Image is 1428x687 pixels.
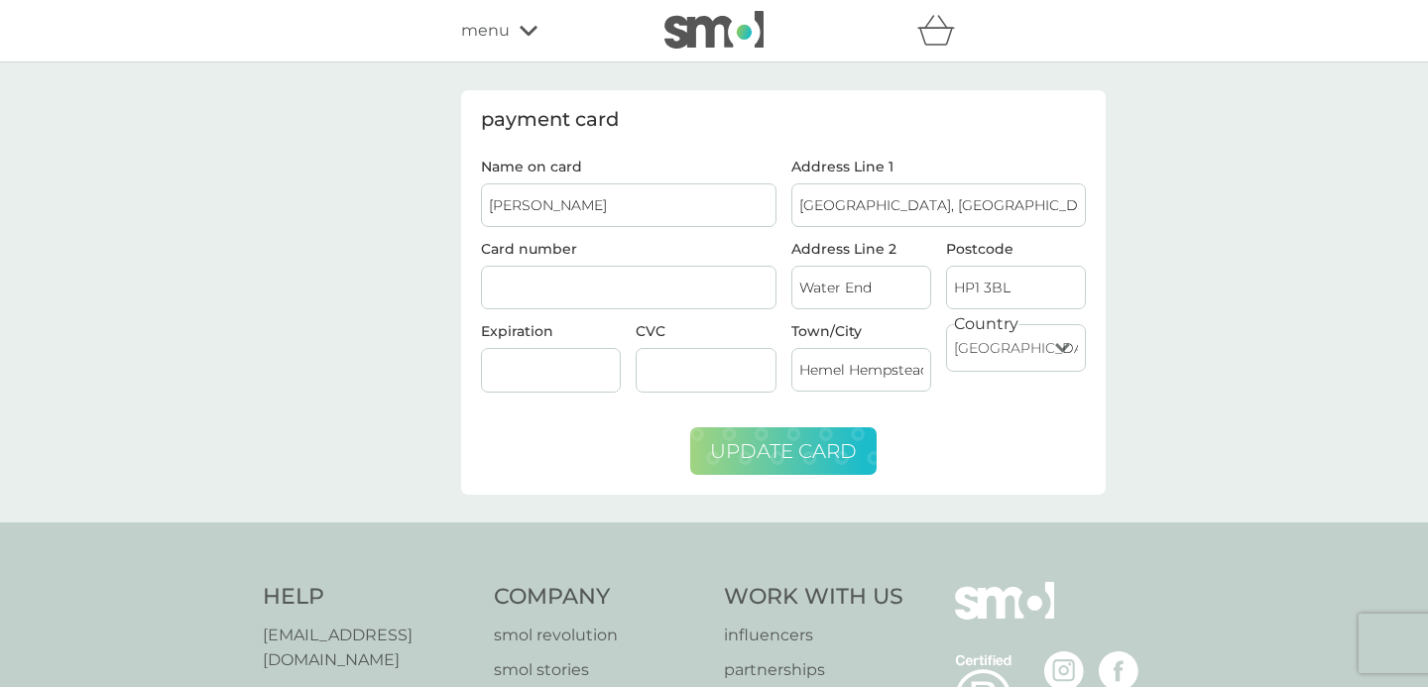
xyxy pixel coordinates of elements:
img: smol [955,582,1054,649]
span: menu [461,18,510,44]
a: influencers [724,623,903,648]
label: Expiration [481,322,553,340]
iframe: Secure card number input frame [489,280,769,296]
label: Country [954,311,1018,337]
h4: Company [494,582,705,613]
span: update card [710,439,857,463]
label: Address Line 1 [791,160,1087,173]
h4: Help [263,582,474,613]
h4: Work With Us [724,582,903,613]
a: smol stories [494,657,705,683]
iframe: Secure expiration date input frame [489,362,613,379]
button: update card [690,427,877,475]
label: Postcode [946,242,1086,256]
iframe: Secure CVC input frame [644,362,768,379]
label: Address Line 2 [791,242,931,256]
a: partnerships [724,657,903,683]
label: Town/City [791,324,931,338]
label: Card number [481,240,577,258]
a: [EMAIL_ADDRESS][DOMAIN_NAME] [263,623,474,673]
img: smol [664,11,764,49]
div: payment card [481,110,1086,130]
a: smol revolution [494,623,705,648]
label: Name on card [481,160,776,173]
div: basket [917,11,967,51]
label: CVC [636,322,665,340]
